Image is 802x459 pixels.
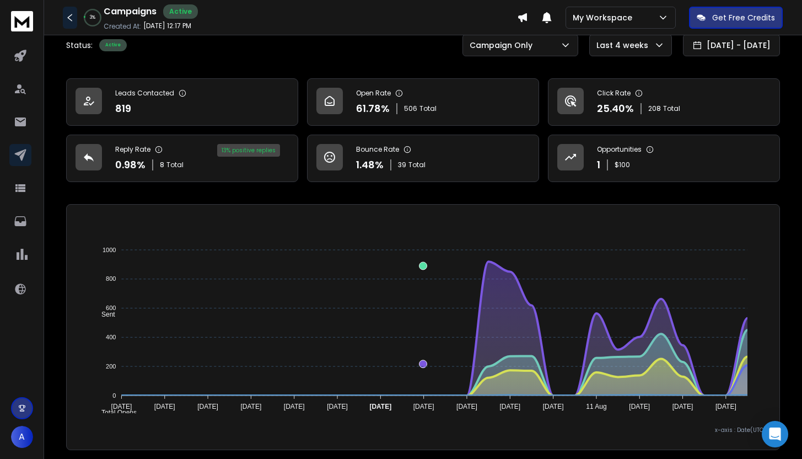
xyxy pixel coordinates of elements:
[615,161,630,169] p: $ 100
[197,403,218,410] tspan: [DATE]
[143,22,191,30] p: [DATE] 12:17 PM
[356,101,390,116] p: 61.78 %
[586,403,606,410] tspan: 11 Aug
[103,247,116,253] tspan: 1000
[104,5,157,18] h1: Campaigns
[160,161,164,169] span: 8
[629,403,650,410] tspan: [DATE]
[456,403,477,410] tspan: [DATE]
[689,7,783,29] button: Get Free Credits
[66,78,298,126] a: Leads Contacted819
[115,89,174,98] p: Leads Contacted
[106,305,116,311] tspan: 600
[715,403,736,410] tspan: [DATE]
[596,40,653,51] p: Last 4 weeks
[672,403,693,410] tspan: [DATE]
[548,135,780,182] a: Opportunities1$100
[356,157,384,173] p: 1.48 %
[369,403,391,410] tspan: [DATE]
[115,157,146,173] p: 0.98 %
[404,104,417,113] span: 506
[115,101,131,116] p: 819
[240,403,261,410] tspan: [DATE]
[111,403,132,410] tspan: [DATE]
[356,89,391,98] p: Open Rate
[76,426,771,434] p: x-axis : Date(UTC)
[413,403,434,410] tspan: [DATE]
[11,426,33,448] button: A
[93,409,137,417] span: Total Opens
[307,135,539,182] a: Bounce Rate1.48%39Total
[648,104,661,113] span: 208
[154,403,175,410] tspan: [DATE]
[66,135,298,182] a: Reply Rate0.98%8Total13% positive replies
[307,78,539,126] a: Open Rate61.78%506Total
[762,421,788,447] div: Open Intercom Messenger
[104,22,141,31] p: Created At:
[284,403,305,410] tspan: [DATE]
[93,311,115,318] span: Sent
[166,161,184,169] span: Total
[597,101,634,116] p: 25.40 %
[712,12,775,23] p: Get Free Credits
[573,12,637,23] p: My Workspace
[163,4,198,19] div: Active
[548,78,780,126] a: Click Rate25.40%208Total
[419,104,437,113] span: Total
[597,157,600,173] p: 1
[115,145,150,154] p: Reply Rate
[99,39,127,51] div: Active
[543,403,564,410] tspan: [DATE]
[597,89,631,98] p: Click Rate
[500,403,521,410] tspan: [DATE]
[66,40,93,51] p: Status:
[327,403,348,410] tspan: [DATE]
[90,14,95,21] p: 3 %
[597,145,642,154] p: Opportunities
[470,40,537,51] p: Campaign Only
[356,145,399,154] p: Bounce Rate
[11,11,33,31] img: logo
[408,161,426,169] span: Total
[106,276,116,282] tspan: 800
[663,104,680,113] span: Total
[398,161,406,169] span: 39
[683,34,780,56] button: [DATE] - [DATE]
[106,363,116,370] tspan: 200
[112,392,116,399] tspan: 0
[106,334,116,340] tspan: 400
[217,144,280,157] div: 13 % positive replies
